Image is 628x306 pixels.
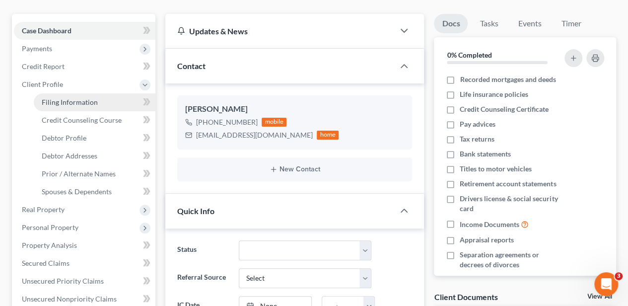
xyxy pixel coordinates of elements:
a: Prior / Alternate Names [34,165,155,183]
span: Quick Info [177,206,214,216]
a: Case Dashboard [14,22,155,40]
a: Filing Information [34,93,155,111]
a: Tasks [472,14,506,33]
a: Property Analysis [14,236,155,254]
span: Property Analysis [22,241,77,249]
span: Bank statements [460,149,511,159]
a: Credit Counseling Course [34,111,155,129]
span: Recorded mortgages and deeds [460,75,556,84]
span: Case Dashboard [22,26,71,35]
span: Filing Information [42,98,98,106]
div: mobile [262,118,286,127]
strong: 0% Completed [447,51,491,59]
span: Titles to motor vehicles [460,164,532,174]
span: Separation agreements or decrees of divorces [460,250,562,270]
span: Unsecured Priority Claims [22,277,104,285]
a: Unsecured Priority Claims [14,272,155,290]
span: Debtor Addresses [42,152,97,160]
span: Drivers license & social security card [460,194,562,214]
span: Tax returns [460,134,494,144]
div: [PERSON_NAME] [185,103,404,115]
a: Events [510,14,549,33]
a: Docs [434,14,468,33]
span: Life insurance policies [460,89,528,99]
a: View All [587,293,612,300]
span: Contact [177,61,206,71]
span: Personal Property [22,223,78,231]
span: Credit Counseling Course [42,116,122,124]
span: 3 [615,272,623,280]
div: Updates & News [177,26,382,36]
span: Pay advices [460,119,495,129]
span: Prior / Alternate Names [42,169,116,178]
div: Client Documents [434,292,497,302]
span: Spouses & Dependents [42,187,112,196]
div: [PHONE_NUMBER] [196,117,258,127]
a: Debtor Addresses [34,147,155,165]
span: Debtor Profile [42,134,86,142]
span: Unsecured Nonpriority Claims [22,295,117,303]
span: Payments [22,44,52,53]
span: Secured Claims [22,259,70,267]
div: home [317,131,339,140]
div: [EMAIL_ADDRESS][DOMAIN_NAME] [196,130,313,140]
label: Referral Source [172,268,233,288]
span: Credit Counseling Certificate [460,104,549,114]
a: Timer [553,14,589,33]
span: Income Documents [460,220,519,229]
span: Real Property [22,205,65,214]
a: Debtor Profile [34,129,155,147]
a: Spouses & Dependents [34,183,155,201]
button: New Contact [185,165,404,173]
a: Secured Claims [14,254,155,272]
iframe: Intercom live chat [594,272,618,296]
a: Credit Report [14,58,155,76]
span: Client Profile [22,80,63,88]
span: Retirement account statements [460,179,556,189]
label: Status [172,240,233,260]
span: Appraisal reports [460,235,514,245]
span: Credit Report [22,62,65,71]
